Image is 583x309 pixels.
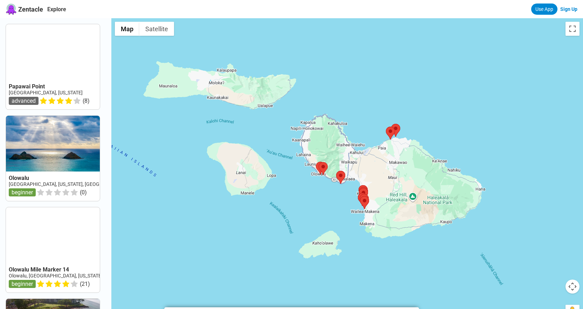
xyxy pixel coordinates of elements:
a: Use App [531,4,557,15]
img: Zentacle logo [6,4,17,15]
button: Show satellite imagery [139,22,174,36]
button: Show street map [115,22,139,36]
a: Olowalu, [GEOGRAPHIC_DATA], [US_STATE] [9,273,103,278]
a: Explore [47,6,66,13]
a: Sign Up [560,6,577,12]
a: Zentacle logoZentacle [6,4,43,15]
button: Map camera controls [565,280,579,294]
span: Zentacle [18,6,43,13]
a: [GEOGRAPHIC_DATA], [US_STATE] [9,90,83,95]
button: Toggle fullscreen view [565,22,579,36]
